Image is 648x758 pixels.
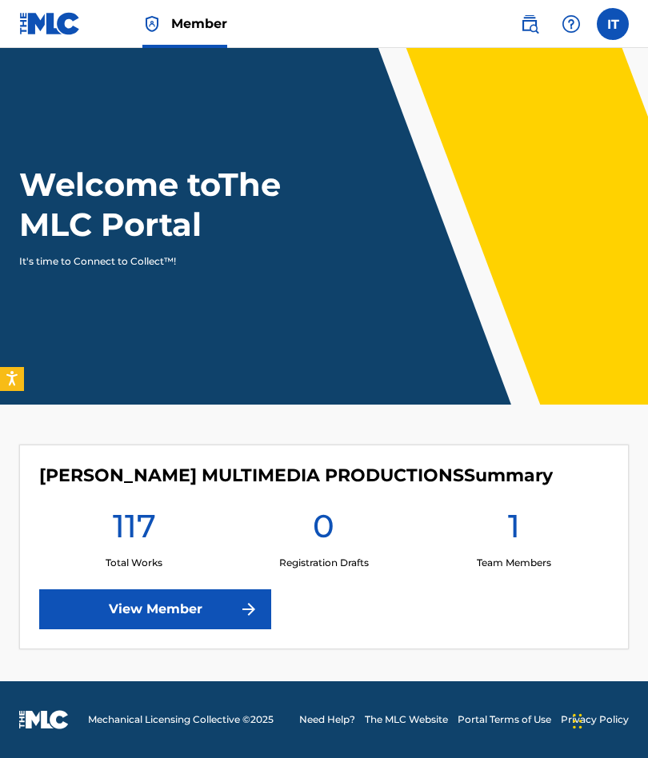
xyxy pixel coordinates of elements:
[171,14,227,33] span: Member
[477,556,551,570] p: Team Members
[279,556,369,570] p: Registration Drafts
[365,712,448,727] a: The MLC Website
[573,697,582,745] div: Drag
[568,681,648,758] iframe: Chat Widget
[458,712,551,727] a: Portal Terms of Use
[39,589,271,629] a: View Member
[19,165,318,245] h1: Welcome to The MLC Portal
[597,8,629,40] div: User Menu
[19,710,69,729] img: logo
[142,14,162,34] img: Top Rightsholder
[508,506,520,556] h1: 1
[561,712,629,727] a: Privacy Policy
[39,465,553,487] h4: IVAN MULTIMEDIA PRODUCTIONS
[299,712,355,727] a: Need Help?
[19,12,81,35] img: MLC Logo
[313,506,334,556] h1: 0
[555,8,587,40] div: Help
[239,600,258,619] img: f7272a7cc735f4ea7f67.svg
[520,14,539,34] img: search
[514,8,546,40] a: Public Search
[88,712,274,727] span: Mechanical Licensing Collective © 2025
[562,14,581,34] img: help
[113,506,156,556] h1: 117
[106,556,162,570] p: Total Works
[19,254,297,269] p: It's time to Connect to Collect™!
